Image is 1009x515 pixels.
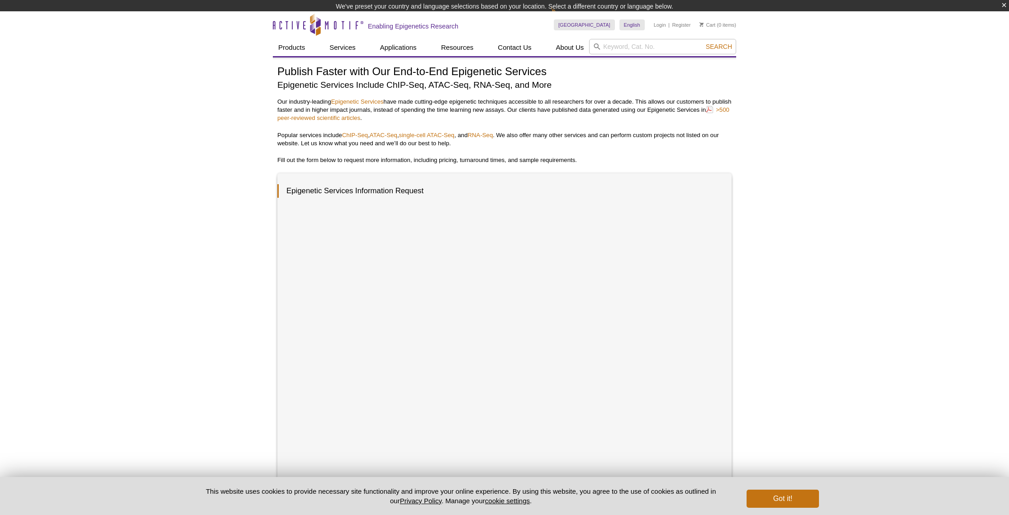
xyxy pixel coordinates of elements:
p: Popular services include , , , and . We also offer many other services and can perform custom pro... [277,131,732,148]
a: RNA-Seq [468,132,493,138]
h2: Enabling Epigenetics Research [368,22,458,30]
p: Our industry-leading have made cutting-edge epigenetic techniques accessible to all researchers f... [277,98,732,122]
h2: Epigenetic Services Include ChIP-Seq, ATAC-Seq, RNA-Seq, and More [277,79,732,91]
a: English [619,19,645,30]
button: Search [703,43,735,51]
p: Fill out the form below to request more information, including pricing, turnaround times, and sam... [277,156,732,164]
a: Epigenetic Services [331,98,384,105]
button: Got it! [747,490,819,508]
input: Keyword, Cat. No. [589,39,736,54]
h3: Epigenetic Services Information Request [277,184,723,198]
p: This website uses cookies to provide necessary site functionality and improve your online experie... [190,486,732,505]
h1: Publish Faster with Our End-to-End Epigenetic Services [277,66,732,79]
a: Cart [700,22,715,28]
a: Services [324,39,361,56]
a: Contact Us [492,39,537,56]
a: [GEOGRAPHIC_DATA] [554,19,615,30]
a: single-cell ATAC-Seq [399,132,455,138]
a: ChIP-Seq [342,132,368,138]
a: Resources [436,39,479,56]
img: Your Cart [700,22,704,27]
a: Login [654,22,666,28]
li: (0 items) [700,19,736,30]
li: | [668,19,670,30]
a: Applications [375,39,422,56]
a: >500 peer-reviewed scientific articles [277,105,729,122]
a: Privacy Policy [400,497,442,505]
a: Register [672,22,690,28]
button: cookie settings [485,497,530,505]
img: Change Here [551,7,575,28]
a: About Us [551,39,590,56]
a: Products [273,39,310,56]
a: ATAC-Seq [370,132,397,138]
span: Search [706,43,732,50]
